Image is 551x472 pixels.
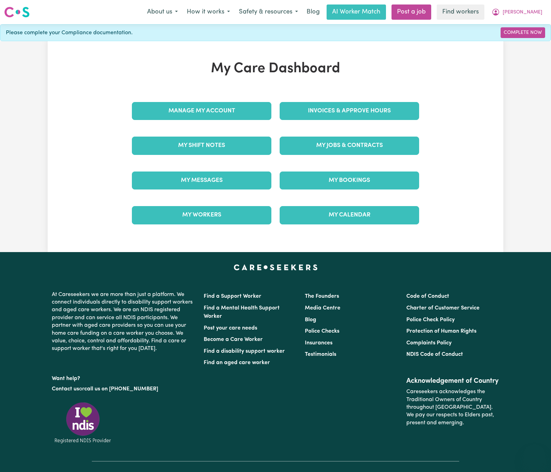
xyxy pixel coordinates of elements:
a: AI Worker Match [327,4,386,20]
a: Contact us [52,386,79,392]
p: At Careseekers we are more than just a platform. We connect individuals directly to disability su... [52,288,195,355]
a: Police Check Policy [406,317,455,323]
span: [PERSON_NAME] [503,9,542,16]
span: Please complete your Compliance documentation. [6,29,133,37]
a: Blog [302,4,324,20]
a: Media Centre [305,305,340,311]
a: Manage My Account [132,102,271,120]
a: Complete Now [501,27,545,38]
a: Become a Care Worker [204,337,263,342]
p: Careseekers acknowledges the Traditional Owners of Country throughout [GEOGRAPHIC_DATA]. We pay o... [406,385,499,429]
button: How it works [182,5,234,19]
p: or [52,382,195,396]
a: My Calendar [280,206,419,224]
iframe: Button to launch messaging window [523,444,545,466]
a: Careseekers logo [4,4,30,20]
a: NDIS Code of Conduct [406,352,463,357]
img: Registered NDIS provider [52,401,114,444]
a: Post a job [391,4,431,20]
a: My Jobs & Contracts [280,137,419,155]
a: My Messages [132,172,271,189]
a: Find workers [437,4,484,20]
button: My Account [487,5,547,19]
a: Find a disability support worker [204,349,285,354]
a: Blog [305,317,316,323]
a: My Bookings [280,172,419,189]
a: Complaints Policy [406,340,452,346]
p: Want help? [52,372,195,382]
a: Charter of Customer Service [406,305,480,311]
a: Invoices & Approve Hours [280,102,419,120]
a: Find a Mental Health Support Worker [204,305,280,319]
a: call us on [PHONE_NUMBER] [84,386,158,392]
a: My Shift Notes [132,137,271,155]
a: The Founders [305,294,339,299]
a: Testimonials [305,352,336,357]
img: Careseekers logo [4,6,30,18]
a: Careseekers home page [234,265,318,270]
a: Protection of Human Rights [406,328,476,334]
a: Find a Support Worker [204,294,261,299]
a: Code of Conduct [406,294,449,299]
a: Police Checks [305,328,339,334]
h1: My Care Dashboard [128,61,423,77]
button: Safety & resources [234,5,302,19]
a: My Workers [132,206,271,224]
a: Find an aged care worker [204,360,270,365]
a: Insurances [305,340,332,346]
h2: Acknowledgement of Country [406,377,499,385]
button: About us [143,5,182,19]
a: Post your care needs [204,325,257,331]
